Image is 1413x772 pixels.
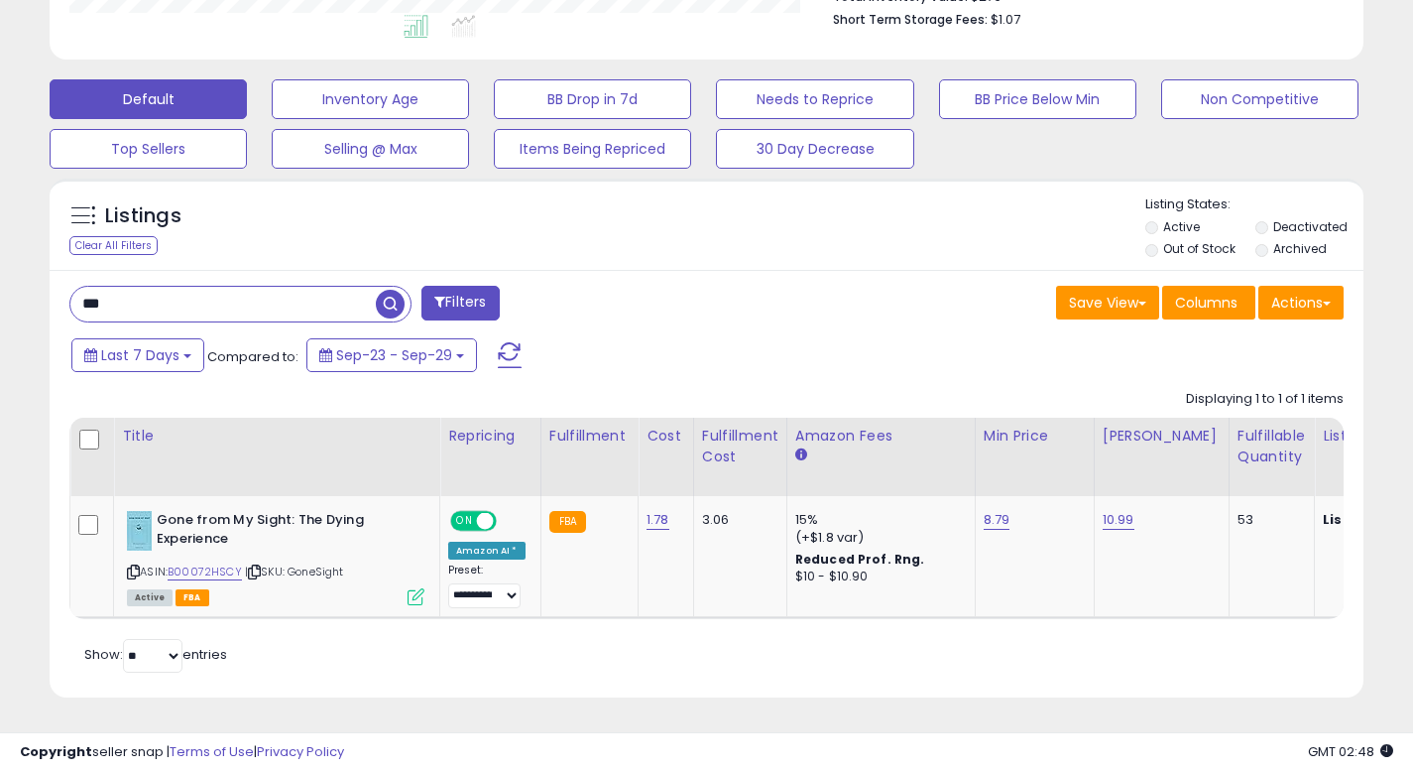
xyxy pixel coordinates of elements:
span: | SKU: GoneSight [245,564,344,579]
div: Amazon Fees [795,426,967,447]
a: Privacy Policy [257,742,344,761]
small: Amazon Fees. [795,447,807,464]
div: Amazon AI * [448,542,526,560]
div: 15% [795,511,960,529]
button: BB Price Below Min [939,79,1136,119]
span: Last 7 Days [101,345,179,365]
button: Default [50,79,247,119]
button: Filters [421,286,499,321]
button: Items Being Repriced [494,129,691,169]
a: 1.78 [647,510,669,530]
div: [PERSON_NAME] [1103,426,1221,447]
div: ASIN: [127,511,424,603]
div: $10 - $10.90 [795,569,960,585]
div: Cost [647,426,685,447]
div: Fulfillable Quantity [1237,426,1306,467]
button: Save View [1056,286,1159,320]
div: Title [122,426,431,447]
div: Fulfillment Cost [702,426,778,467]
span: All listings currently available for purchase on Amazon [127,589,173,606]
button: Actions [1258,286,1344,320]
button: Inventory Age [272,79,469,119]
div: seller snap | | [20,743,344,762]
button: Sep-23 - Sep-29 [306,338,477,372]
div: Preset: [448,564,526,608]
a: 8.79 [984,510,1010,530]
span: OFF [494,513,526,530]
span: FBA [176,589,209,606]
span: Compared to: [207,347,298,366]
button: 30 Day Decrease [716,129,913,169]
a: Terms of Use [170,742,254,761]
label: Active [1163,218,1200,235]
label: Out of Stock [1163,240,1236,257]
button: Selling @ Max [272,129,469,169]
strong: Copyright [20,742,92,761]
div: Clear All Filters [69,236,158,255]
h5: Listings [105,202,181,230]
span: Sep-23 - Sep-29 [336,345,452,365]
span: ON [452,513,477,530]
span: $1.07 [991,10,1020,29]
b: Short Term Storage Fees: [833,11,988,28]
div: 53 [1237,511,1299,529]
button: Non Competitive [1161,79,1358,119]
button: BB Drop in 7d [494,79,691,119]
div: 3.06 [702,511,771,529]
b: Listed Price: [1323,510,1413,529]
p: Listing States: [1145,195,1363,214]
b: Gone from My Sight: The Dying Experience [157,511,398,553]
span: 2025-10-7 02:48 GMT [1308,742,1393,761]
button: Needs to Reprice [716,79,913,119]
div: Fulfillment [549,426,630,447]
img: 415+cf2HvtL._SL40_.jpg [127,511,152,551]
b: Reduced Prof. Rng. [795,551,925,568]
div: Min Price [984,426,1086,447]
div: Displaying 1 to 1 of 1 items [1186,390,1344,409]
label: Archived [1273,240,1327,257]
div: (+$1.8 var) [795,529,960,547]
a: B00072HSCY [168,564,242,580]
a: 10.99 [1103,510,1134,530]
div: Repricing [448,426,532,447]
button: Top Sellers [50,129,247,169]
small: FBA [549,511,586,533]
label: Deactivated [1273,218,1348,235]
button: Columns [1162,286,1255,320]
span: Show: entries [84,645,227,664]
span: Columns [1175,293,1237,313]
button: Last 7 Days [71,338,204,372]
